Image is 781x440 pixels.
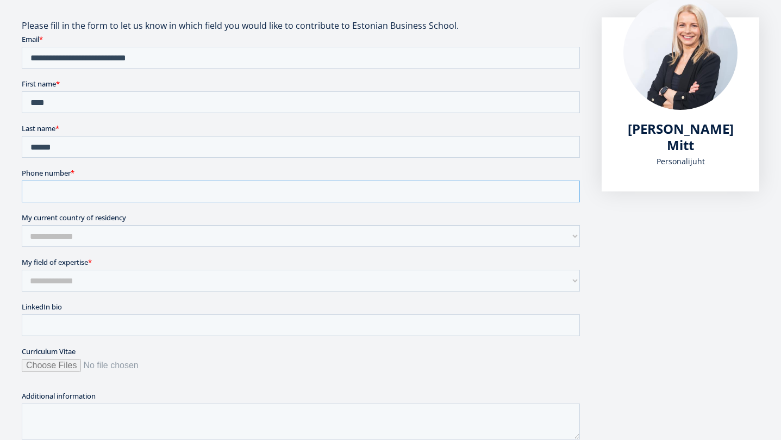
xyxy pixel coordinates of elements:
p: Please fill in the form to let us know in which field you would like to contribute to Estonian Bu... [22,17,580,34]
div: Personalijuht [623,153,738,170]
a: [PERSON_NAME] Mitt [623,121,738,153]
span: [PERSON_NAME] Mitt [628,120,734,154]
